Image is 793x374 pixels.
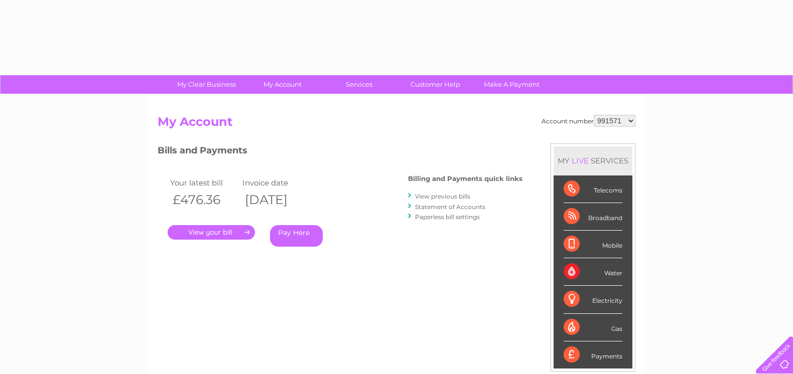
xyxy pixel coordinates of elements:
[564,175,622,203] div: Telecoms
[394,75,477,94] a: Customer Help
[554,146,632,175] div: MY SERVICES
[241,75,324,94] a: My Account
[240,176,312,190] td: Invoice date
[564,341,622,368] div: Payments
[168,176,240,190] td: Your latest bill
[158,115,635,134] h2: My Account
[564,286,622,313] div: Electricity
[564,258,622,286] div: Water
[240,190,312,210] th: [DATE]
[168,225,255,240] a: .
[158,143,522,161] h3: Bills and Payments
[542,115,635,127] div: Account number
[270,225,323,247] a: Pay Here
[318,75,401,94] a: Services
[570,156,591,165] div: LIVE
[415,213,480,221] a: Paperless bill settings
[564,203,622,231] div: Broadband
[408,175,522,182] h4: Billing and Payments quick links
[564,231,622,258] div: Mobile
[168,190,240,210] th: £476.36
[415,193,470,200] a: View previous bills
[415,203,485,211] a: Statement of Accounts
[165,75,248,94] a: My Clear Business
[470,75,553,94] a: Make A Payment
[564,314,622,341] div: Gas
